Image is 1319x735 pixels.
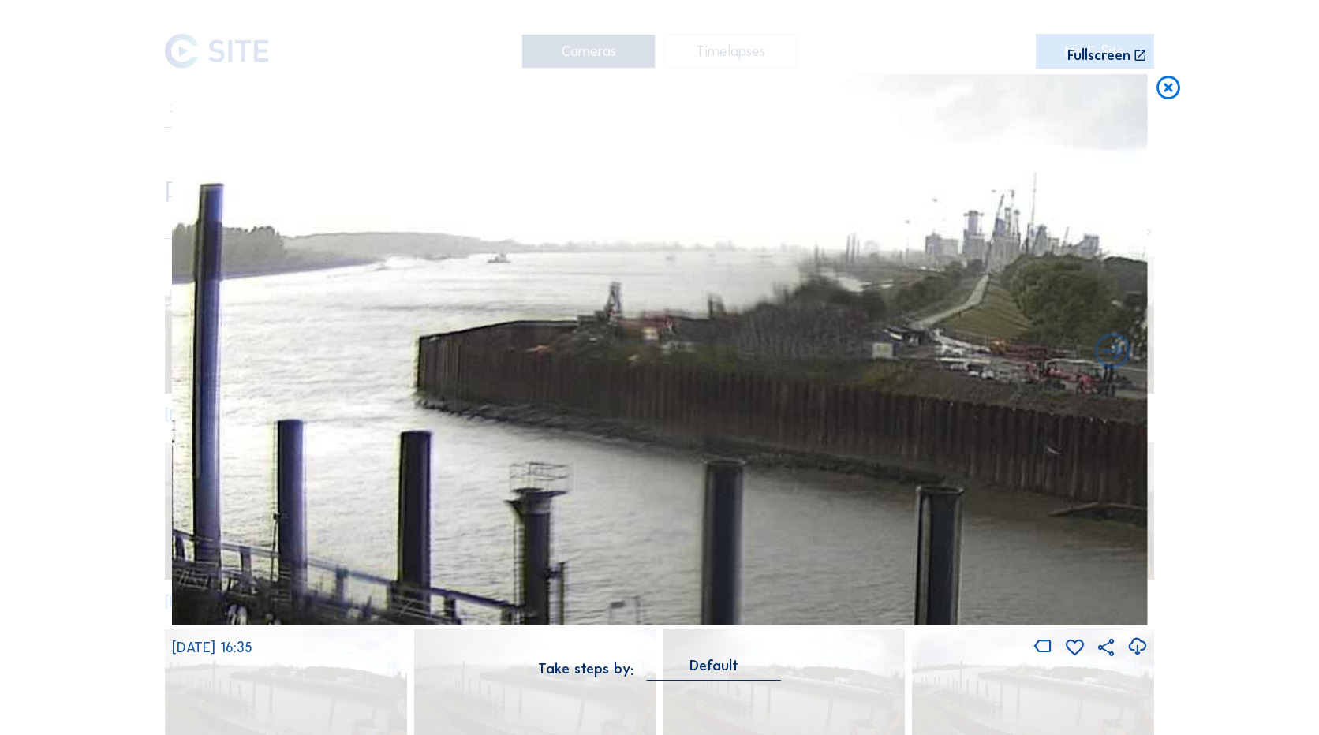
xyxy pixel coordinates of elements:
[172,74,1148,625] img: Image
[1091,331,1134,375] i: Back
[172,639,252,656] span: [DATE] 16:35
[689,659,738,673] div: Default
[647,659,782,680] div: Default
[538,662,633,676] div: Take steps by:
[1067,48,1130,63] div: Fullscreen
